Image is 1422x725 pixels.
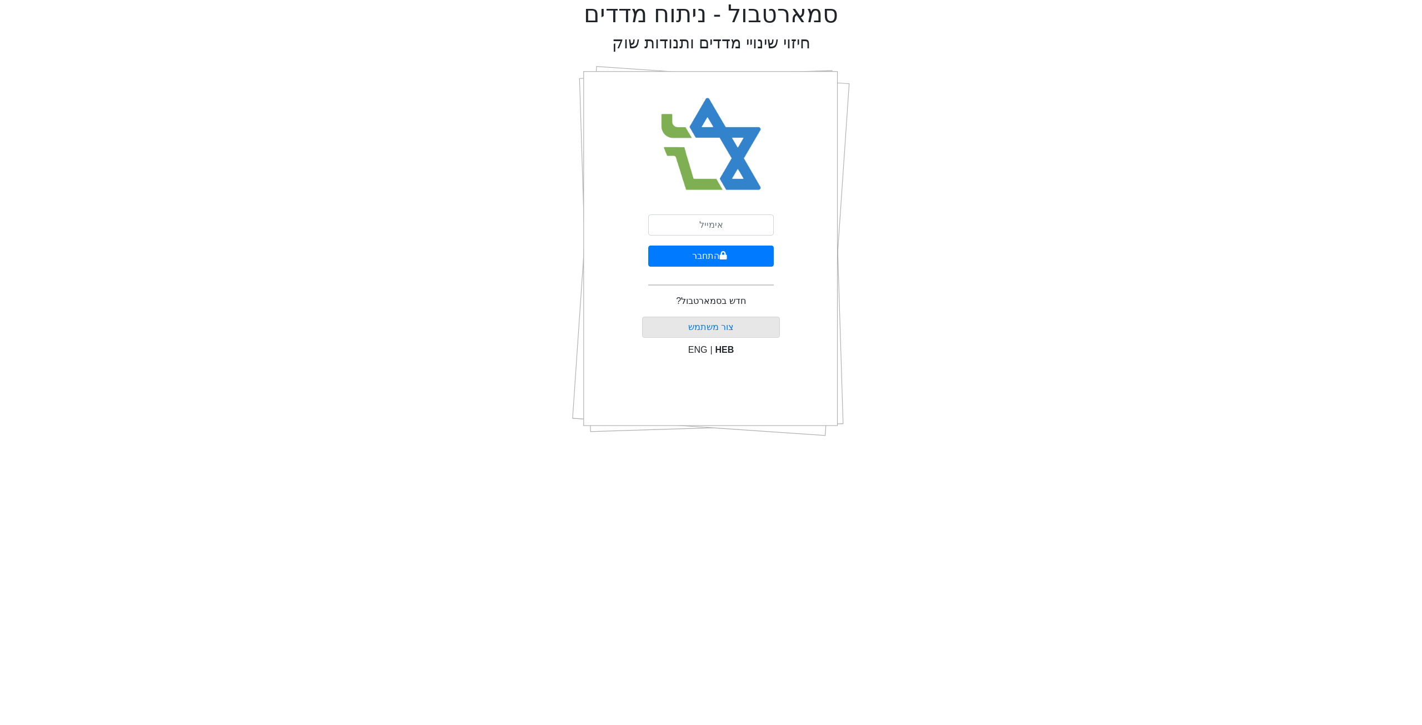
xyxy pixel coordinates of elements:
[715,345,734,354] span: HEB
[676,294,745,308] p: חדש בסמארטבול?
[642,317,780,338] button: צור משתמש
[688,345,708,354] span: ENG
[648,214,774,236] input: אימייל
[710,345,712,354] span: |
[688,322,734,332] a: צור משתמש
[648,246,774,267] button: התחבר
[651,83,772,206] img: Smart Bull
[612,33,810,53] h2: חיזוי שינויי מדדים ותנודות שוק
